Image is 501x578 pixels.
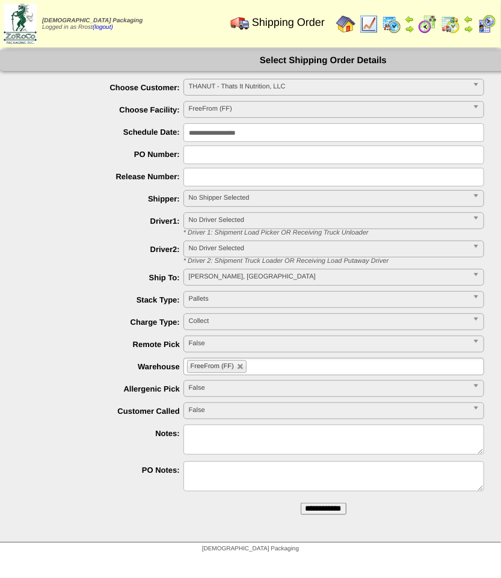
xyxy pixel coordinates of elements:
[189,79,468,94] span: THANUT - Thats It Nutrition, LLC
[24,194,183,203] label: Shipper:
[24,83,183,92] label: Choose Customer:
[24,384,183,393] label: Allergenic Pick
[24,273,183,282] label: Ship To:
[24,362,183,371] label: Warehouse
[24,466,183,475] label: PO Notes:
[24,407,183,416] label: Customer Called
[441,14,460,34] img: calendarinout.gif
[189,102,468,116] span: FreeFrom (FF)
[24,295,183,304] label: Stack Type:
[189,292,468,306] span: Pallets
[418,14,437,34] img: calendarblend.gif
[230,13,250,32] img: truck.gif
[464,14,473,24] img: arrowleft.gif
[93,24,113,31] a: (logout)
[252,16,325,29] span: Shipping Order
[189,381,468,395] span: False
[42,17,143,31] span: Logged in as Rrost
[477,14,496,34] img: calendarcustomer.gif
[189,336,468,351] span: False
[24,128,183,137] label: Schedule Date:
[24,318,183,327] label: Charge Type:
[24,245,183,254] label: Driver2:
[202,546,299,552] span: [DEMOGRAPHIC_DATA] Packaging
[189,213,468,227] span: No Driver Selected
[189,241,468,256] span: No Driver Selected
[24,150,183,159] label: PO Number:
[191,363,234,370] span: FreeFrom (FF)
[189,269,468,284] span: [PERSON_NAME], [GEOGRAPHIC_DATA]
[189,191,468,205] span: No Shipper Selected
[4,4,37,44] img: zoroco-logo-small.webp
[464,24,473,34] img: arrowright.gif
[189,403,468,417] span: False
[189,314,468,328] span: Collect
[24,105,183,114] label: Choose Facility:
[24,429,183,438] label: Notes:
[24,340,183,349] label: Remote Pick
[42,17,143,24] span: [DEMOGRAPHIC_DATA] Packaging
[24,217,183,226] label: Driver1:
[24,172,183,181] label: Release Number:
